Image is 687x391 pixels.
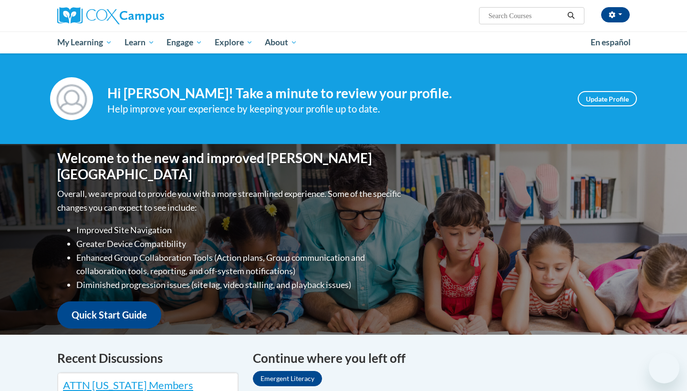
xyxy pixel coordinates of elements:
li: Greater Device Compatibility [76,237,403,251]
span: Engage [167,37,202,48]
button: Account Settings [601,7,630,22]
a: Cox Campus [57,7,239,24]
div: Main menu [43,31,644,53]
a: My Learning [51,31,118,53]
a: Explore [208,31,259,53]
span: About [265,37,297,48]
span: Learn [125,37,155,48]
a: En español [584,32,637,52]
input: Search Courses [488,10,564,21]
li: Improved Site Navigation [76,223,403,237]
a: Update Profile [578,91,637,106]
span: En español [591,37,631,47]
a: About [259,31,304,53]
img: Profile Image [50,77,93,120]
div: Help improve your experience by keeping your profile up to date. [107,101,563,117]
li: Enhanced Group Collaboration Tools (Action plans, Group communication and collaboration tools, re... [76,251,403,278]
iframe: Button to launch messaging window [649,353,679,383]
p: Overall, we are proud to provide you with a more streamlined experience. Some of the specific cha... [57,187,403,215]
h4: Hi [PERSON_NAME]! Take a minute to review your profile. [107,85,563,102]
button: Search [564,10,578,21]
a: Emergent Literacy [253,371,322,386]
h1: Welcome to the new and improved [PERSON_NAME][GEOGRAPHIC_DATA] [57,150,403,182]
img: Cox Campus [57,7,164,24]
a: Learn [118,31,161,53]
li: Diminished progression issues (site lag, video stalling, and playback issues) [76,278,403,292]
span: My Learning [57,37,112,48]
a: Engage [160,31,208,53]
h4: Recent Discussions [57,349,239,368]
a: Quick Start Guide [57,301,161,329]
h4: Continue where you left off [253,349,630,368]
span: Explore [215,37,253,48]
